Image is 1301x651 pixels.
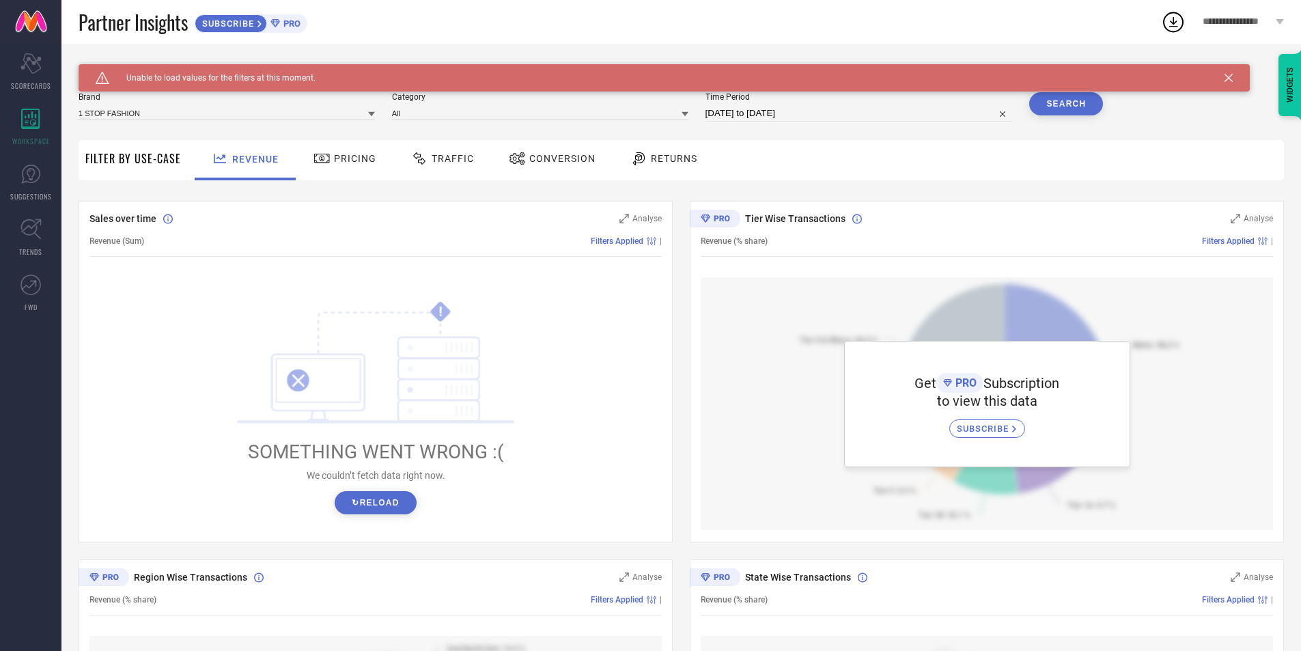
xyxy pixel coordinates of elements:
svg: Zoom [619,572,629,582]
span: Filters Applied [1202,595,1255,605]
span: Filters Applied [1202,236,1255,246]
span: | [660,595,662,605]
span: Region Wise Transactions [134,572,247,583]
div: Open download list [1161,10,1186,34]
span: Conversion [529,153,596,164]
span: PRO [952,376,977,389]
tspan: ! [439,304,443,320]
span: Category [392,92,688,102]
span: SUBSCRIBE [195,18,257,29]
div: Premium [79,568,129,589]
div: Premium [690,210,740,230]
span: Analyse [632,214,662,223]
span: Revenue [232,154,279,165]
svg: Zoom [1231,572,1240,582]
span: Traffic [432,153,474,164]
button: Search [1029,92,1103,115]
span: Filters Applied [591,595,643,605]
button: ↻Reload [335,491,416,514]
span: Revenue (Sum) [89,236,144,246]
span: Get [914,375,936,391]
span: Analyse [632,572,662,582]
span: Partner Insights [79,8,188,36]
span: State Wise Transactions [745,572,851,583]
span: WORKSPACE [12,136,50,146]
div: Premium [690,568,740,589]
svg: Zoom [619,214,629,223]
span: Subscription [983,375,1059,391]
span: We couldn’t fetch data right now. [307,470,445,481]
a: SUBSCRIBEPRO [195,11,307,33]
span: | [1271,236,1273,246]
svg: Zoom [1231,214,1240,223]
span: Unable to load values for the filters at this moment. [109,73,316,83]
span: Brand [79,92,375,102]
span: SUBSCRIBE [957,424,1012,434]
span: Analyse [1244,214,1273,223]
span: SYSTEM WORKSPACE [79,64,173,75]
span: Revenue (% share) [89,595,156,605]
span: | [1271,595,1273,605]
span: Revenue (% share) [701,236,768,246]
span: to view this data [937,393,1037,409]
span: SCORECARDS [11,81,51,91]
span: Analyse [1244,572,1273,582]
span: Revenue (% share) [701,595,768,605]
span: Tier Wise Transactions [745,213,845,224]
span: | [660,236,662,246]
span: Pricing [334,153,376,164]
span: Returns [651,153,697,164]
input: Select time period [705,105,1013,122]
span: Time Period [705,92,1013,102]
span: SOMETHING WENT WRONG :( [248,441,504,463]
span: Filters Applied [591,236,643,246]
span: SUGGESTIONS [10,191,52,202]
span: TRENDS [19,247,42,257]
span: Sales over time [89,213,156,224]
span: FWD [25,302,38,312]
a: SUBSCRIBE [949,409,1025,438]
span: PRO [280,18,300,29]
span: Filter By Use-Case [85,150,181,167]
